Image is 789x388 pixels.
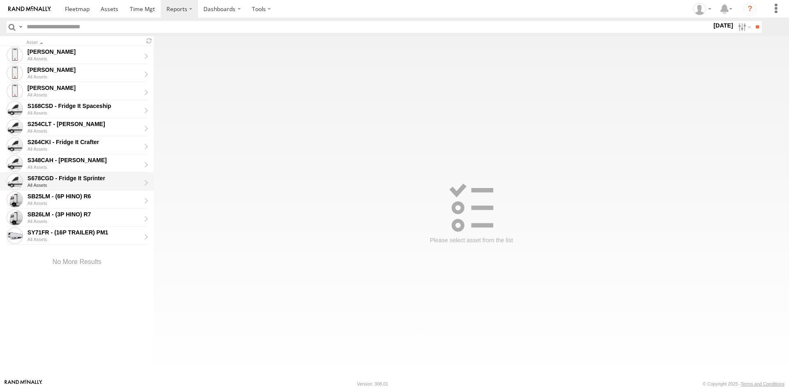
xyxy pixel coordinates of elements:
[712,21,735,30] label: [DATE]
[28,66,141,73] div: Divanshu Munjal - Click to view sensor readings
[28,92,146,97] div: All Assets
[144,37,154,45] span: Refresh
[5,380,42,388] a: Visit our Website
[28,219,146,224] div: All Assets
[703,381,784,386] div: © Copyright 2025 -
[28,183,146,188] div: All Assets
[28,120,141,128] div: S254CLT - Brian Corkhill - Click to view sensor readings
[28,56,146,61] div: All Assets
[28,138,141,146] div: S264CKI - Fridge It Crafter - Click to view sensor readings
[7,137,23,154] span: Click to view sensor readings
[28,48,141,55] div: Dev Pratap - Click to view sensor readings
[7,65,23,81] span: Click to view sensor readings
[735,21,752,33] label: Search Filter Options
[8,6,51,12] img: rand-logo.svg
[7,173,23,190] span: Click to view sensor readings
[28,129,146,133] div: All Assets
[7,191,23,208] span: Click to view sensor readings
[7,227,23,244] span: Click to view sensor readings
[26,41,141,45] div: Click to Sort
[28,174,141,182] div: S678CGD - Fridge It Sprinter - Click to view sensor readings
[17,21,24,33] label: Search Query
[28,84,141,92] div: Jaspreet Singh - Click to view sensor readings
[28,237,146,242] div: All Assets
[28,193,141,200] div: SB25LM - (6P HINO) R6 - Click to view sensor readings
[741,381,784,386] a: Terms and Conditions
[7,209,23,226] span: Click to view sensor readings
[28,165,146,170] div: All Assets
[743,2,757,16] i: ?
[28,201,146,206] div: All Assets
[357,381,388,386] div: Version: 308.01
[7,47,23,63] span: Click to view sensor readings
[7,155,23,172] span: Click to view sensor readings
[690,3,714,15] div: Peter Lu
[28,110,146,115] div: All Assets
[7,83,23,99] span: Click to view sensor readings
[28,211,141,218] div: SB26LM - (3P HINO) R7 - Click to view sensor readings
[28,156,141,164] div: S348CAH - Emir Tarabar - Click to view sensor readings
[28,147,146,152] div: All Assets
[28,74,146,79] div: All Assets
[28,102,141,110] div: S168CSD - Fridge It Spaceship - Click to view sensor readings
[7,101,23,117] span: Click to view sensor readings
[7,119,23,135] span: Click to view sensor readings
[28,229,141,236] div: SY71FR - (16P TRAILER) PM1 - Click to view sensor readings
